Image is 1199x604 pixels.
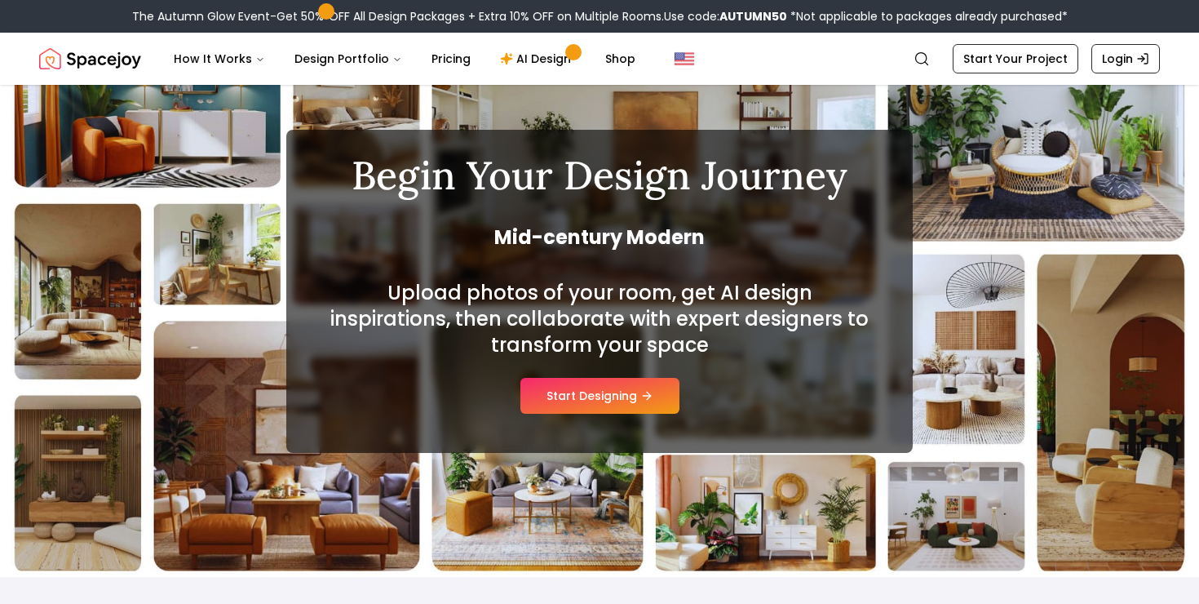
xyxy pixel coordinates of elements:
[325,224,874,251] span: Mid-century Modern
[1091,44,1160,73] a: Login
[418,42,484,75] a: Pricing
[281,42,415,75] button: Design Portfolio
[39,42,141,75] img: Spacejoy Logo
[161,42,648,75] nav: Main
[592,42,648,75] a: Shop
[161,42,278,75] button: How It Works
[787,8,1068,24] span: *Not applicable to packages already purchased*
[953,44,1078,73] a: Start Your Project
[39,42,141,75] a: Spacejoy
[520,378,679,414] button: Start Designing
[719,8,787,24] b: AUTUMN50
[664,8,787,24] span: Use code:
[487,42,589,75] a: AI Design
[39,33,1160,85] nav: Global
[132,8,1068,24] div: The Autumn Glow Event-Get 50% OFF All Design Packages + Extra 10% OFF on Multiple Rooms.
[325,280,874,358] h2: Upload photos of your room, get AI design inspirations, then collaborate with expert designers to...
[675,49,694,69] img: United States
[325,156,874,195] h1: Begin Your Design Journey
